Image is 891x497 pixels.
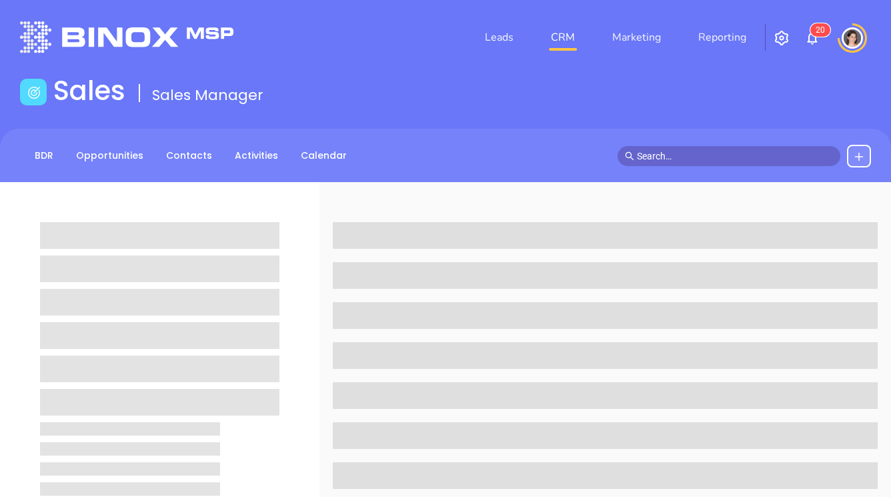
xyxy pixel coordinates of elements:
a: Calendar [293,145,355,167]
img: user [842,27,863,49]
a: BDR [27,145,61,167]
img: iconSetting [774,30,790,46]
img: logo [20,21,233,53]
span: 0 [820,25,825,35]
a: Leads [480,24,519,51]
span: search [625,151,634,161]
sup: 20 [810,23,830,37]
span: Sales Manager [152,85,263,105]
span: 2 [816,25,820,35]
img: iconNotification [804,30,820,46]
a: Opportunities [68,145,151,167]
a: CRM [546,24,580,51]
a: Reporting [693,24,752,51]
a: Marketing [607,24,666,51]
a: Contacts [158,145,220,167]
input: Search… [637,149,833,163]
h1: Sales [53,75,125,107]
a: Activities [227,145,286,167]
